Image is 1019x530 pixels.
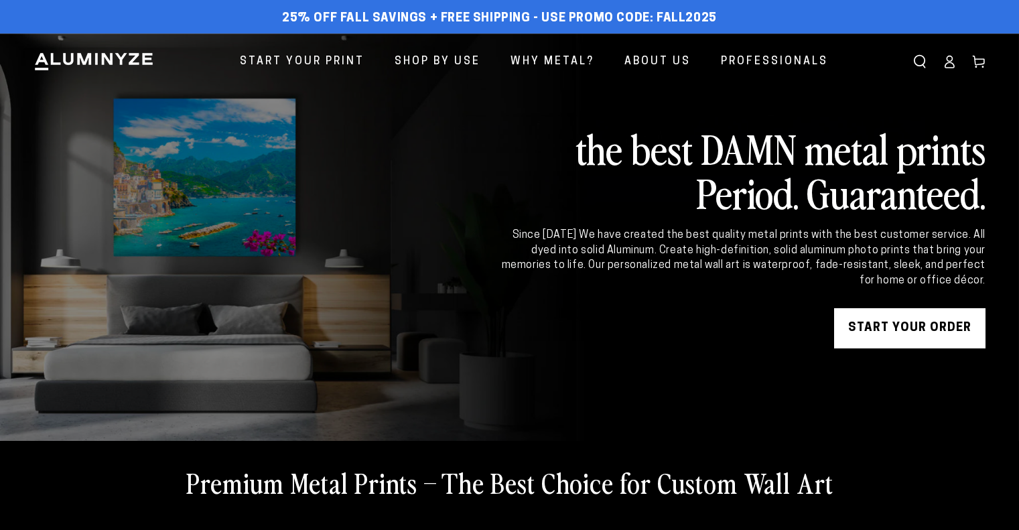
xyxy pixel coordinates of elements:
[282,11,717,26] span: 25% off FALL Savings + Free Shipping - Use Promo Code: FALL2025
[834,308,986,348] a: START YOUR Order
[385,44,490,80] a: Shop By Use
[499,228,986,288] div: Since [DATE] We have created the best quality metal prints with the best customer service. All dy...
[721,52,828,72] span: Professionals
[186,465,833,500] h2: Premium Metal Prints – The Best Choice for Custom Wall Art
[230,44,375,80] a: Start Your Print
[395,52,480,72] span: Shop By Use
[500,44,604,80] a: Why Metal?
[511,52,594,72] span: Why Metal?
[905,47,935,76] summary: Search our site
[33,52,154,72] img: Aluminyze
[624,52,691,72] span: About Us
[614,44,701,80] a: About Us
[240,52,364,72] span: Start Your Print
[711,44,838,80] a: Professionals
[499,126,986,214] h2: the best DAMN metal prints Period. Guaranteed.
